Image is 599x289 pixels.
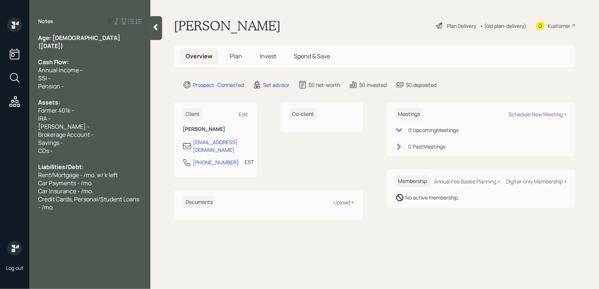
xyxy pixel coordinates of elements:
h6: [PERSON_NAME] [183,126,248,132]
div: Prospect · Connected [193,81,244,89]
span: Cash Flow: [38,58,69,66]
h6: Documents [183,196,216,208]
span: Brokerage Account - [38,131,94,139]
h6: Client [183,108,202,120]
span: Invest [260,52,276,60]
span: Spend & Save [294,52,330,60]
div: $0 net-worth [308,81,340,89]
div: Log out [6,264,23,271]
div: Plan Delivery [447,22,476,30]
div: Digital-only Membership + [506,178,567,185]
span: [PERSON_NAME] - [38,122,90,131]
span: CDs - [38,147,53,155]
div: $0 invested [359,81,387,89]
div: $0 deposited [406,81,437,89]
h1: [PERSON_NAME] [174,18,281,34]
span: Age: [DEMOGRAPHIC_DATA] ([DATE]) [38,34,121,50]
div: [EMAIL_ADDRESS][DOMAIN_NAME] [193,138,248,154]
div: EST [245,158,254,166]
div: Annual Fee Based Planning + [434,178,500,185]
span: Plan [230,52,242,60]
span: Credit Cards, Personal/Student Loans - /mo. [38,195,140,211]
div: No active membership [406,194,458,201]
div: 0 Upcoming Meeting s [409,126,459,134]
span: Overview [186,52,212,60]
span: Pension - [38,82,64,90]
div: Schedule New Meeting + [508,111,567,118]
div: • (old plan-delivery) [480,22,526,30]
span: Rent/Mortgage - /mo. w/ k left [38,171,118,179]
h6: Co-client [289,108,317,120]
span: Liabilities/Debt: [38,163,84,171]
div: 0 Past Meeting s [409,143,446,150]
div: [PHONE_NUMBER] [193,158,239,166]
h6: Meetings [395,108,423,120]
img: retirable_logo.png [7,241,22,256]
span: Assets: [38,98,60,106]
span: Car Insurance - /mo. [38,187,93,195]
div: Set advisor [263,81,289,89]
span: Savings - [38,139,63,147]
span: Car Payments - /mo. [38,179,93,187]
span: SSI - [38,74,51,82]
div: Kustomer [548,22,570,30]
span: IRA - [38,114,51,122]
span: Former 401k - [38,106,74,114]
span: Annual Income - [38,66,83,74]
div: Edit [239,111,248,118]
h6: Membership [395,175,430,187]
div: Upload + [334,199,354,206]
label: Notes [38,18,53,25]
